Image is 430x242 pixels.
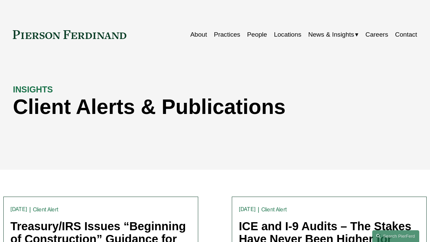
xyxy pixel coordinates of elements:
span: News & Insights [308,29,354,40]
a: People [247,28,267,41]
a: Contact [395,28,417,41]
a: folder dropdown [308,28,358,41]
a: Client Alert [33,206,58,213]
time: [DATE] [239,207,256,212]
a: Search this site [372,230,419,242]
a: Client Alert [261,206,287,213]
a: Locations [274,28,301,41]
a: Practices [214,28,240,41]
time: [DATE] [10,207,27,212]
a: About [190,28,207,41]
a: Careers [365,28,388,41]
h1: Client Alerts & Publications [13,95,316,119]
strong: INSIGHTS [13,85,53,94]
